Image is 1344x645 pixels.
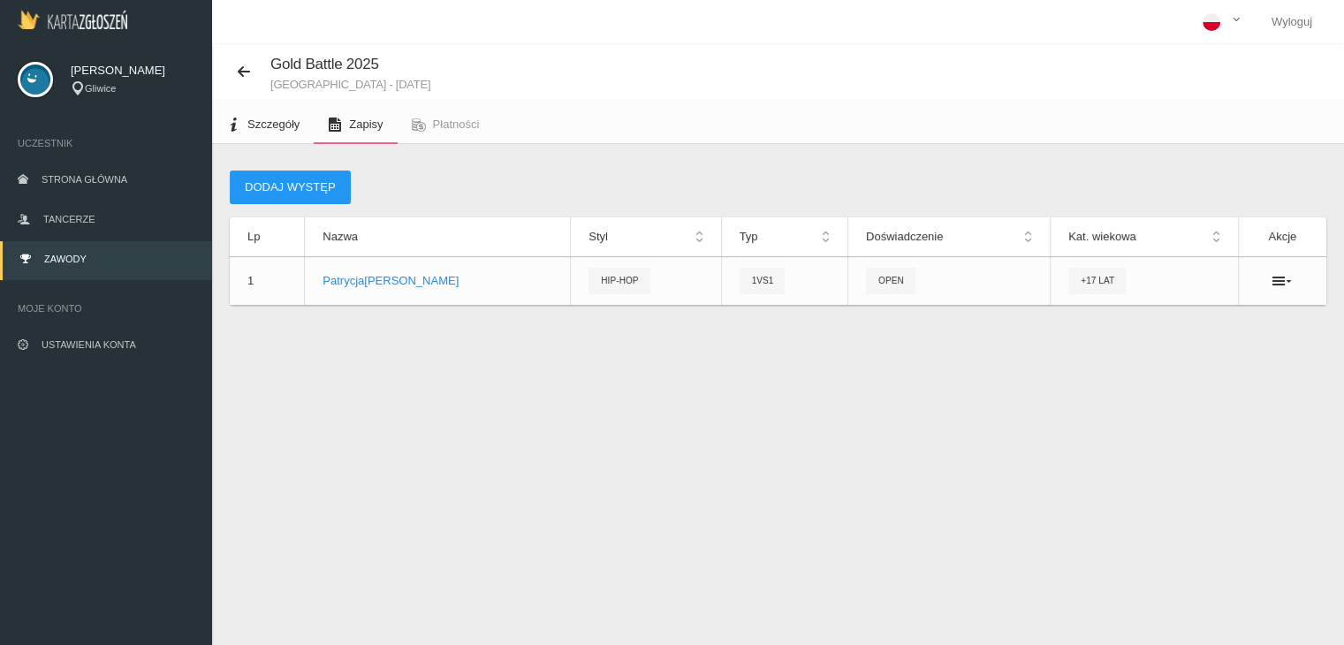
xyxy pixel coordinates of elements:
span: Uczestnik [18,134,194,152]
span: Szczegóły [247,118,300,131]
span: Hip-hop [588,268,649,293]
img: svg [18,62,53,97]
button: Dodaj występ [230,171,351,204]
a: Zapisy [314,105,397,144]
th: Typ [721,217,847,257]
div: Gliwice [71,81,194,96]
span: Open [866,268,915,293]
span: 1vs1 [740,268,786,293]
th: Styl [571,217,721,257]
span: Moje konto [18,300,194,317]
a: Płatności [398,105,494,144]
a: Szczegóły [212,105,314,144]
small: [GEOGRAPHIC_DATA] - [DATE] [270,79,430,90]
th: Doświadczenie [847,217,1050,257]
span: Gold Battle 2025 [270,56,379,72]
span: Zapisy [349,118,383,131]
th: Kat. wiekowa [1051,217,1238,257]
th: Lp [230,217,305,257]
th: Nazwa [305,217,571,257]
span: Tancerze [43,214,95,224]
p: Patrycja [PERSON_NAME] [323,272,552,290]
span: Płatności [433,118,480,131]
img: Logo [18,10,127,29]
td: 1 [230,257,305,305]
span: [PERSON_NAME] [71,62,194,80]
span: Strona główna [42,174,127,185]
th: Akcje [1238,217,1326,257]
span: Ustawienia konta [42,339,136,350]
span: +17 lat [1068,268,1126,293]
span: Zawody [44,254,87,264]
